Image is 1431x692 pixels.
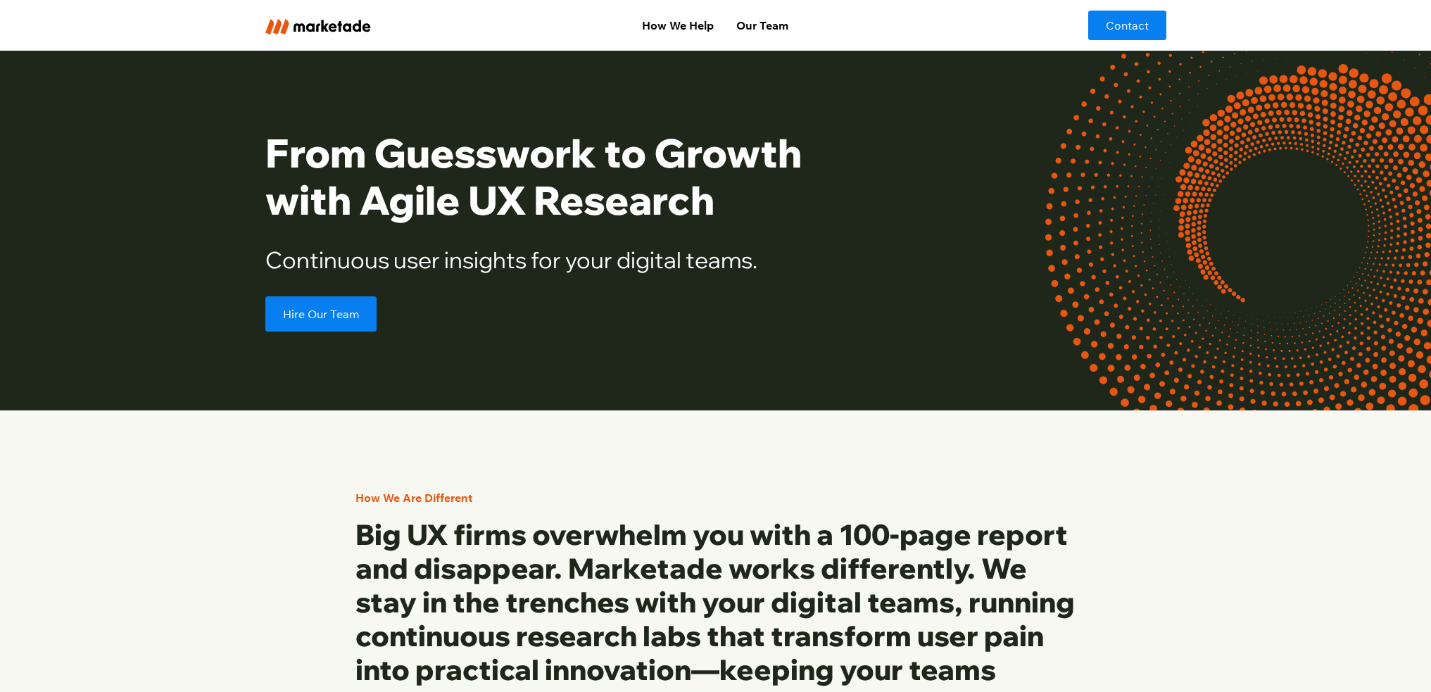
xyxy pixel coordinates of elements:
h1: From Guesswork to Growth with Agile UX Research [265,130,869,224]
a: How We Help [631,11,725,39]
a: Contact [1088,11,1166,40]
div: How We Are Different [355,489,472,506]
h2: Continuous user insights for your digital teams. [265,246,869,273]
a: Hire Our Team [265,296,377,332]
a: Our Team [725,11,800,39]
